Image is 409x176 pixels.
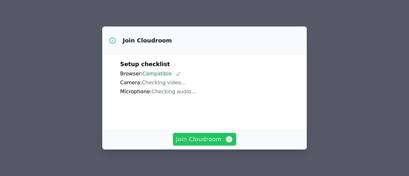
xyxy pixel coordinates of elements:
span: Browser: [120,71,143,77]
span: Setup checklist [120,61,170,67]
span: Microphone: [120,88,152,95]
span: Camera: [120,80,142,86]
span: Compatible [143,71,181,77]
span: Join Cloudroom [176,135,233,144]
button: Join Cloudroom [173,133,236,146]
h3: Join Cloudroom [123,37,172,44]
span: Checking audio... [152,88,196,95]
span: Checking video... [142,80,186,86]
